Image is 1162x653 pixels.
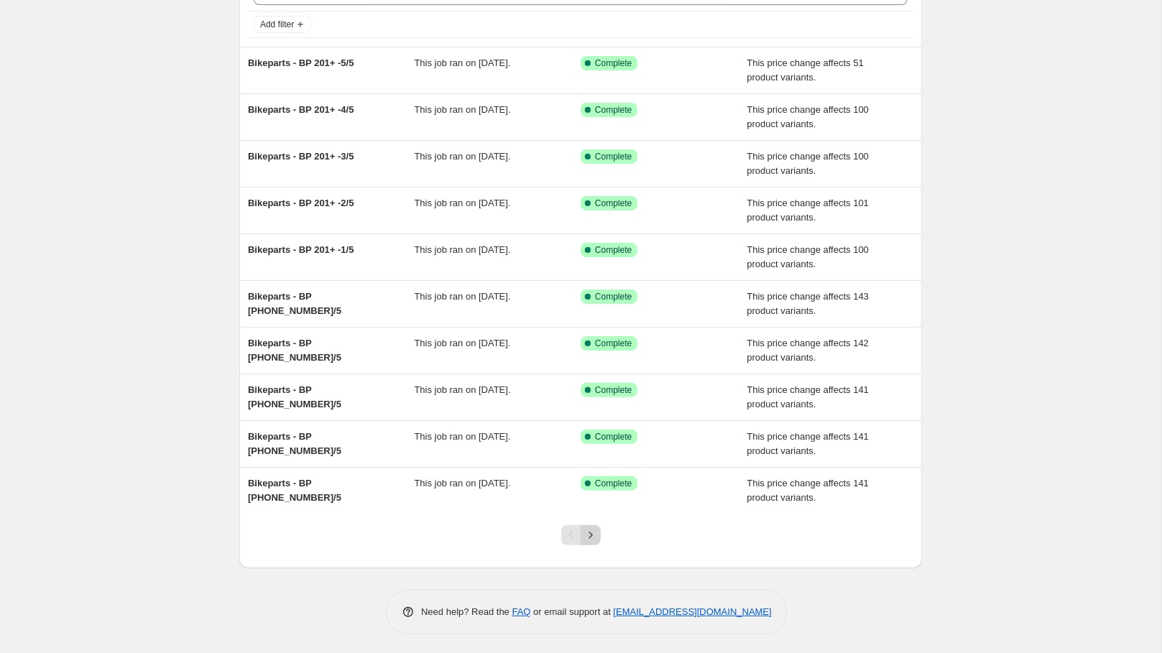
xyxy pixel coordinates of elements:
span: Complete [595,104,632,116]
span: This price change affects 141 product variants. [747,478,870,503]
span: This job ran on [DATE]. [415,338,511,348]
button: Add filter [254,16,311,33]
span: Complete [595,198,632,209]
button: Next [581,525,601,545]
span: Bikeparts - BP [PHONE_NUMBER]/5 [248,478,341,503]
span: Complete [595,478,632,489]
a: FAQ [512,606,531,617]
span: Complete [595,244,632,256]
span: This job ran on [DATE]. [415,244,511,255]
span: Bikeparts - BP [PHONE_NUMBER]/5 [248,291,341,316]
span: This price change affects 101 product variants. [747,198,870,223]
span: This price change affects 100 product variants. [747,104,870,129]
span: This job ran on [DATE]. [415,291,511,302]
span: Complete [595,431,632,443]
span: This price change affects 143 product variants. [747,291,870,316]
span: This job ran on [DATE]. [415,198,511,208]
span: or email support at [531,606,614,617]
span: Complete [595,291,632,302]
span: This job ran on [DATE]. [415,104,511,115]
nav: Pagination [561,525,601,545]
span: Complete [595,338,632,349]
span: This job ran on [DATE]. [415,478,511,488]
a: [EMAIL_ADDRESS][DOMAIN_NAME] [614,606,772,617]
span: This price change affects 51 product variants. [747,57,864,83]
span: This price change affects 141 product variants. [747,431,870,456]
span: Complete [595,384,632,396]
span: Bikeparts - BP [PHONE_NUMBER]/5 [248,431,341,456]
span: Bikeparts - BP 201+ -2/5 [248,198,354,208]
span: This job ran on [DATE]. [415,431,511,442]
span: Bikeparts - BP 201+ -4/5 [248,104,354,115]
span: Need help? Read the [421,606,512,617]
span: This price change affects 141 product variants. [747,384,870,409]
span: Bikeparts - BP 201+ -5/5 [248,57,354,68]
span: This price change affects 142 product variants. [747,338,870,363]
span: This job ran on [DATE]. [415,57,511,68]
span: This price change affects 100 product variants. [747,244,870,269]
span: This job ran on [DATE]. [415,151,511,162]
span: Bikeparts - BP [PHONE_NUMBER]/5 [248,384,341,409]
span: This price change affects 100 product variants. [747,151,870,176]
span: Complete [595,57,632,69]
span: Bikeparts - BP [PHONE_NUMBER]/5 [248,338,341,363]
span: Complete [595,151,632,162]
span: This job ran on [DATE]. [415,384,511,395]
span: Bikeparts - BP 201+ -3/5 [248,151,354,162]
span: Bikeparts - BP 201+ -1/5 [248,244,354,255]
span: Add filter [260,19,294,30]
